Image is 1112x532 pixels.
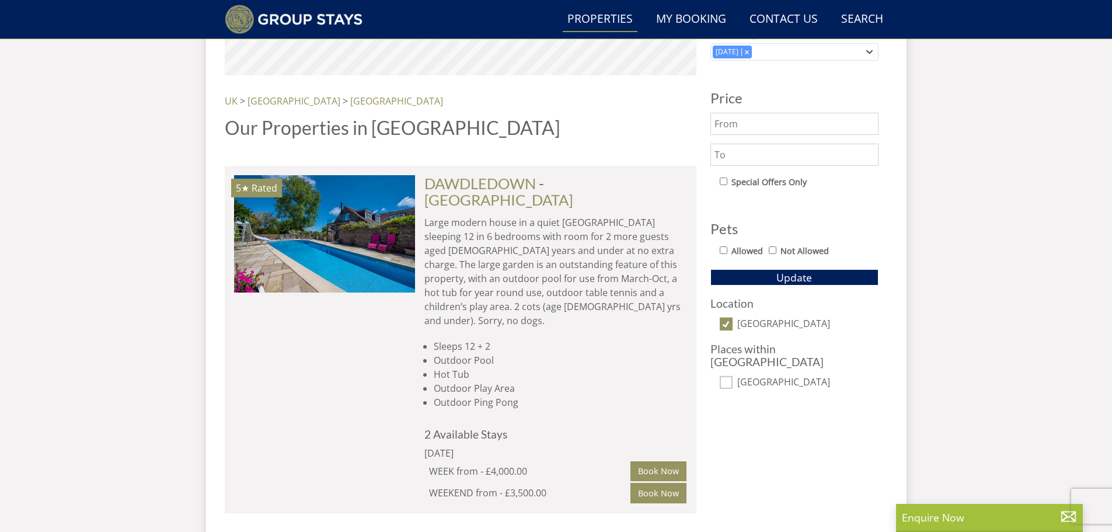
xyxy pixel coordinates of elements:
li: Hot Tub [434,367,687,381]
h1: Our Properties in [GEOGRAPHIC_DATA] [225,117,696,138]
h3: Pets [710,221,879,237]
img: dawdledown-east-sussex-holiday-home-accommodation-home-sleeps-8.original.jpg [234,175,415,292]
h3: Location [710,297,879,310]
label: [GEOGRAPHIC_DATA] [737,318,879,331]
label: [GEOGRAPHIC_DATA] [737,377,879,390]
li: Outdoor Play Area [434,381,687,395]
div: WEEKEND from - £3,500.00 [429,486,631,500]
div: [DATE] [713,47,741,57]
a: UK [225,95,238,107]
span: - [424,175,573,208]
span: > [343,95,348,107]
li: Sleeps 12 + 2 [434,339,687,353]
input: To [710,144,879,166]
div: Combobox [710,43,879,61]
label: Not Allowed [780,245,829,258]
h3: Price [710,91,879,106]
div: [DATE] [424,446,582,460]
span: DAWDLEDOWN has a 5 star rating under the Quality in Tourism Scheme [236,182,249,194]
a: Contact Us [745,6,822,33]
span: Rated [252,182,277,194]
a: 5★ Rated [234,175,415,292]
li: Outdoor Ping Pong [434,395,687,409]
h4: 2 Available Stays [424,428,687,440]
li: Outdoor Pool [434,353,687,367]
a: [GEOGRAPHIC_DATA] [424,191,573,208]
p: Large modern house in a quiet [GEOGRAPHIC_DATA] sleeping 12 in 6 bedrooms with room for 2 more gu... [424,215,687,328]
span: > [240,95,245,107]
a: [GEOGRAPHIC_DATA] [248,95,340,107]
a: My Booking [651,6,731,33]
a: Properties [563,6,637,33]
a: Book Now [630,461,686,481]
img: Group Stays [225,5,363,34]
a: Book Now [630,483,686,503]
button: Update [710,269,879,286]
input: From [710,113,879,135]
label: Allowed [731,245,763,258]
h3: Places within [GEOGRAPHIC_DATA] [710,343,879,367]
a: [GEOGRAPHIC_DATA] [350,95,443,107]
a: DAWDLEDOWN [424,175,536,192]
span: Update [776,270,812,284]
label: Special Offers Only [731,176,807,189]
div: WEEK from - £4,000.00 [429,464,631,478]
a: Search [836,6,888,33]
p: Enquire Now [902,510,1077,525]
